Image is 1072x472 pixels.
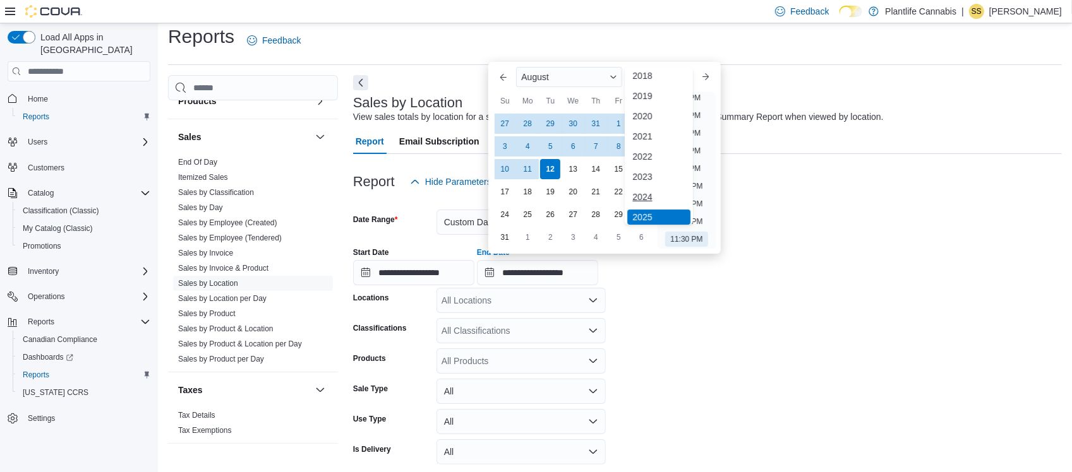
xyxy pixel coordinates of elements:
h3: Products [178,95,217,107]
span: Home [28,94,48,104]
div: day-26 [540,204,560,225]
button: Products [178,95,310,107]
a: Promotions [18,239,66,254]
span: Tax Exemptions [178,425,232,435]
span: Dashboards [18,350,150,365]
button: Inventory [3,263,155,280]
div: day-8 [608,136,629,156]
div: Tu [540,91,560,111]
div: day-31 [495,227,515,247]
button: Reports [13,108,155,126]
div: Fr [608,91,629,111]
label: Products [353,353,386,363]
button: Reports [23,314,59,329]
span: Reports [18,367,150,382]
div: day-29 [540,114,560,134]
h1: Reports [168,24,234,49]
span: Classification (Classic) [18,203,150,218]
h3: Sales by Location [353,95,463,110]
h3: Report [353,174,395,189]
span: Sales by Product & Location per Day [178,339,302,349]
button: Open list of options [588,356,598,366]
div: 2019 [627,88,690,103]
button: Open list of options [588,295,598,305]
button: Users [23,134,52,150]
label: Sale Type [353,384,388,394]
a: Sales by Employee (Created) [178,218,277,227]
span: Sales by Product [178,309,236,319]
div: day-4 [586,227,606,247]
span: Canadian Compliance [18,332,150,347]
a: Customers [23,160,69,175]
button: My Catalog (Classic) [13,220,155,237]
div: day-28 [586,204,606,225]
span: Sales by Classification [178,187,254,198]
label: Locations [353,293,389,303]
span: Dark Mode [840,17,840,18]
a: Reports [18,367,54,382]
a: Settings [23,411,60,426]
span: Load All Apps in [GEOGRAPHIC_DATA] [35,31,150,56]
span: Sales by Product & Location [178,324,274,334]
span: Reports [28,317,54,327]
button: Reports [3,313,155,331]
span: Feedback [262,34,301,47]
span: Sales by Location per Day [178,293,267,304]
div: day-15 [608,159,629,179]
label: Use Type [353,414,386,424]
div: August, 2025 [493,112,653,249]
span: Hide Parameters [425,175,491,188]
span: Customers [23,160,150,175]
div: 2025 [627,209,690,225]
p: [PERSON_NAME] [989,4,1062,19]
div: day-22 [608,182,629,202]
div: day-14 [586,159,606,179]
span: Home [23,90,150,106]
li: 11:30 PM [665,232,708,247]
span: Washington CCRS [18,385,150,400]
span: Sales by Invoice & Product [178,263,268,273]
button: [US_STATE] CCRS [13,384,155,401]
a: Sales by Location per Day [178,294,267,303]
span: [US_STATE] CCRS [23,387,88,398]
button: All [437,439,606,464]
span: SS [972,4,982,19]
span: Users [23,134,150,150]
span: Sales by Location [178,278,238,288]
a: [US_STATE] CCRS [18,385,93,400]
div: 2024 [627,189,690,204]
label: Start Date [353,247,389,257]
a: Sales by Invoice & Product [178,264,268,273]
span: My Catalog (Classic) [18,221,150,236]
span: Sales by Employee (Created) [178,218,277,228]
div: day-6 [563,136,583,156]
button: Products [313,93,328,109]
div: day-4 [517,136,538,156]
span: Itemized Sales [178,172,228,182]
a: Tax Exemptions [178,426,232,435]
div: day-30 [563,114,583,134]
div: day-24 [495,204,515,225]
a: Sales by Location [178,279,238,288]
button: Catalog [23,186,59,201]
a: Itemized Sales [178,173,228,182]
div: 2018 [627,68,690,83]
a: Sales by Product per Day [178,355,264,363]
span: Settings [23,410,150,426]
div: day-17 [495,182,515,202]
input: Dark Mode [840,6,863,17]
div: day-28 [517,114,538,134]
div: Su [495,91,515,111]
div: day-13 [563,159,583,179]
a: Canadian Compliance [18,332,102,347]
div: day-20 [563,182,583,202]
input: Press the down key to open a popover containing a calendar. [353,260,474,285]
span: Canadian Compliance [23,334,97,345]
div: Th [586,91,606,111]
div: day-31 [586,114,606,134]
button: Customers [3,158,155,177]
span: Reports [23,370,49,380]
div: We [563,91,583,111]
span: Operations [23,289,150,304]
span: Reports [23,314,150,329]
